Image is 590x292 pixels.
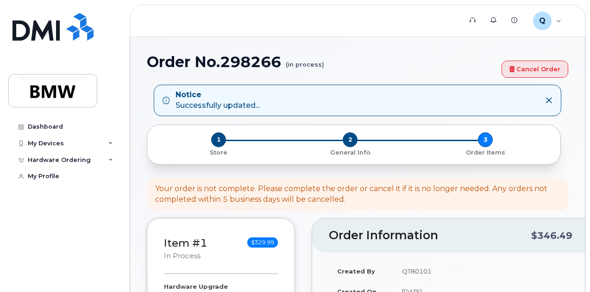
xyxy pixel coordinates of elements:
div: $346.49 [531,227,572,244]
a: 2 General Info [282,147,418,157]
h2: Order Information [329,229,531,242]
td: QT80101 [394,261,579,281]
p: General Info [286,149,414,157]
span: 2 [343,132,358,147]
a: 1 Store [155,147,282,157]
strong: Notice [176,90,260,100]
h1: Order No.298266 [147,54,497,70]
a: Item #1 [164,236,207,249]
p: Store [158,149,279,157]
span: 1 [211,132,226,147]
div: Your order is not complete. Please complete the order or cancel it if it is no longer needed. Any... [155,184,560,205]
div: Successfully updated... [176,90,260,111]
strong: Created By [337,267,375,275]
a: Cancel Order [502,61,568,78]
span: $329.99 [247,237,278,248]
strong: Hardware Upgrade [164,283,228,290]
small: (in process) [286,54,324,68]
small: in process [164,252,201,260]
